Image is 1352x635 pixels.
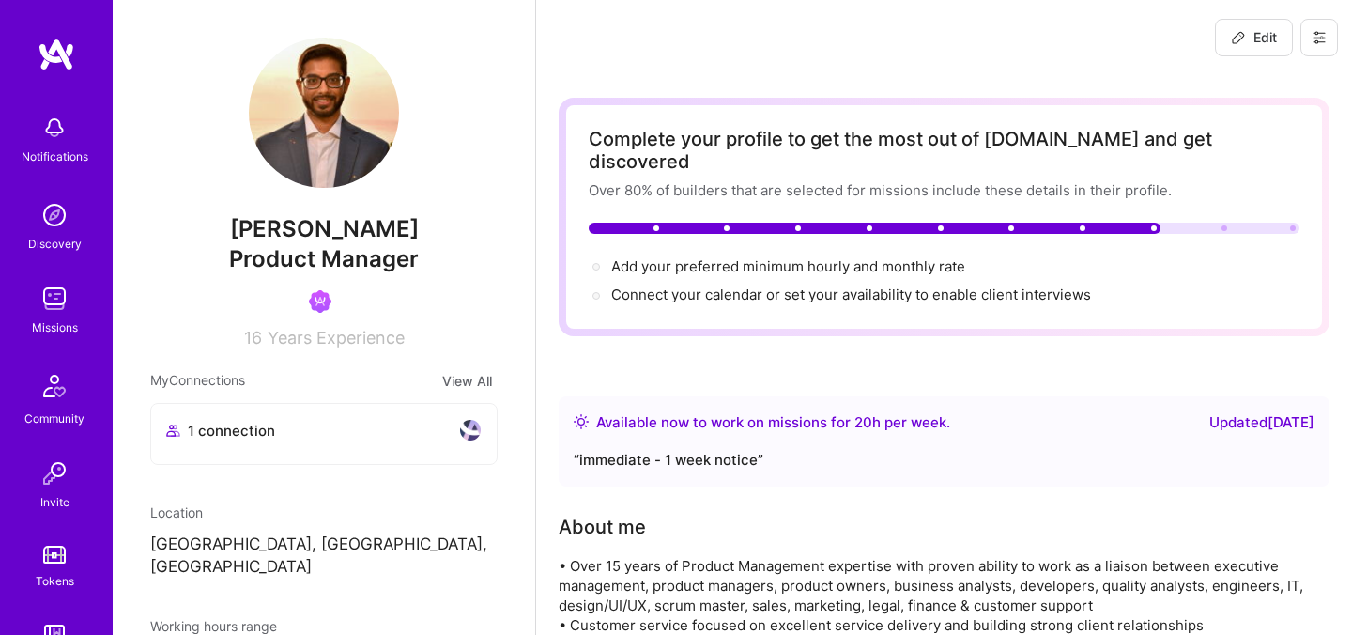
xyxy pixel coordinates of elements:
[36,196,73,234] img: discovery
[36,109,73,147] img: bell
[188,421,275,441] span: 1 connection
[229,245,419,272] span: Product Manager
[150,618,277,634] span: Working hours range
[36,455,73,492] img: Invite
[150,403,498,465] button: 1 connectionavatar
[559,513,646,541] div: About me
[150,370,245,392] span: My Connections
[249,38,399,188] img: User Avatar
[459,419,482,441] img: avatar
[589,180,1299,200] div: Over 80% of builders that are selected for missions include these details in their profile.
[38,38,75,71] img: logo
[40,492,69,512] div: Invite
[244,328,262,348] span: 16
[150,503,498,522] div: Location
[611,257,965,275] span: Add your preferred minimum hourly and monthly rate
[32,364,77,409] img: Community
[36,280,73,317] img: teamwork
[1209,411,1314,434] div: Updated [DATE]
[437,370,498,392] button: View All
[854,413,872,431] span: 20
[574,414,589,429] img: Availability
[28,234,82,254] div: Discovery
[166,424,180,438] i: icon Collaborator
[596,411,950,434] div: Available now to work on missions for h per week .
[1231,28,1277,47] span: Edit
[574,449,1314,472] div: “ immediate - 1 week notice ”
[589,128,1299,173] div: Complete your profile to get the most out of [DOMAIN_NAME] and get discovered
[36,571,74,591] div: Tokens
[611,286,1091,303] span: Connect your calendar or set your availability to enable client interviews
[150,534,498,579] p: [GEOGRAPHIC_DATA], [GEOGRAPHIC_DATA], [GEOGRAPHIC_DATA]
[268,328,405,348] span: Years Experience
[309,290,331,313] img: Been on Mission
[22,147,88,166] div: Notifications
[24,409,84,428] div: Community
[1215,19,1293,56] button: Edit
[43,546,66,564] img: tokens
[32,317,78,337] div: Missions
[150,215,498,243] span: [PERSON_NAME]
